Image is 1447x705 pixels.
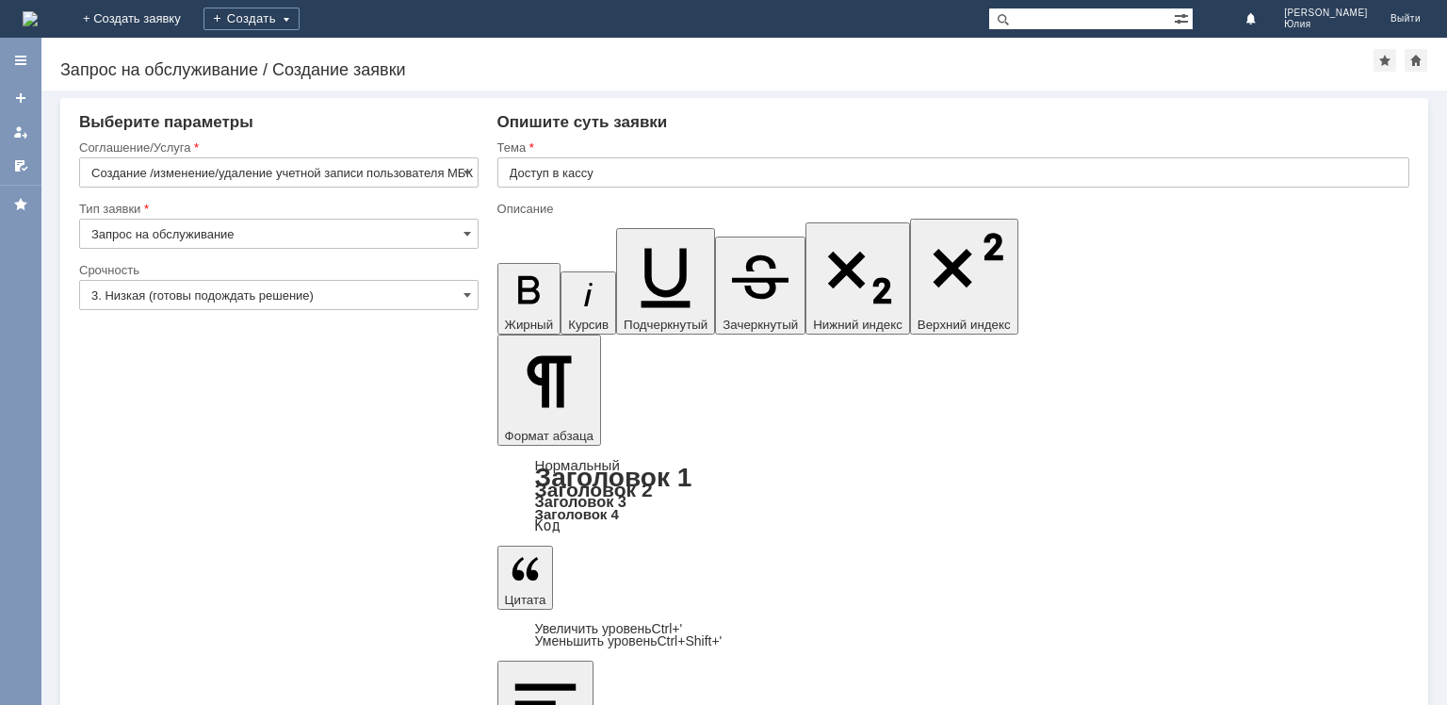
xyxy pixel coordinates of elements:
[535,493,626,510] a: Заголовок 3
[79,203,475,215] div: Тип заявки
[918,318,1011,332] span: Верхний индекс
[813,318,902,332] span: Нижний индекс
[1405,49,1427,72] div: Сделать домашней страницей
[6,83,36,113] a: Создать заявку
[497,113,668,131] span: Опишите суть заявки
[1284,8,1368,19] span: [PERSON_NAME]
[535,463,692,492] a: Заголовок 1
[910,219,1018,335] button: Верхний индекс
[79,141,475,154] div: Соглашение/Услуга
[497,623,1409,648] div: Цитата
[715,237,805,335] button: Зачеркнутый
[616,228,715,335] button: Подчеркнутый
[6,117,36,147] a: Мои заявки
[657,633,722,648] span: Ctrl+Shift+'
[505,593,546,607] span: Цитата
[79,264,475,276] div: Срочность
[6,151,36,181] a: Мои согласования
[568,318,609,332] span: Курсив
[652,621,683,636] span: Ctrl+'
[497,459,1409,533] div: Формат абзаца
[60,60,1374,79] div: Запрос на обслуживание / Создание заявки
[497,263,561,335] button: Жирный
[505,318,554,332] span: Жирный
[23,11,38,26] a: Перейти на домашнюю страницу
[1284,19,1368,30] span: Юлия
[497,203,1406,215] div: Описание
[505,429,593,443] span: Формат абзаца
[535,633,723,648] a: Decrease
[497,546,554,610] button: Цитата
[23,11,38,26] img: logo
[203,8,300,30] div: Создать
[79,113,253,131] span: Выберите параметры
[535,457,620,473] a: Нормальный
[723,318,798,332] span: Зачеркнутый
[1374,49,1396,72] div: Добавить в избранное
[497,335,601,446] button: Формат абзаца
[535,517,561,534] a: Код
[535,506,619,522] a: Заголовок 4
[805,222,910,335] button: Нижний индекс
[1174,8,1193,26] span: Расширенный поиск
[497,141,1406,154] div: Тема
[535,479,653,500] a: Заголовок 2
[624,318,707,332] span: Подчеркнутый
[561,271,616,335] button: Курсив
[535,621,683,636] a: Increase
